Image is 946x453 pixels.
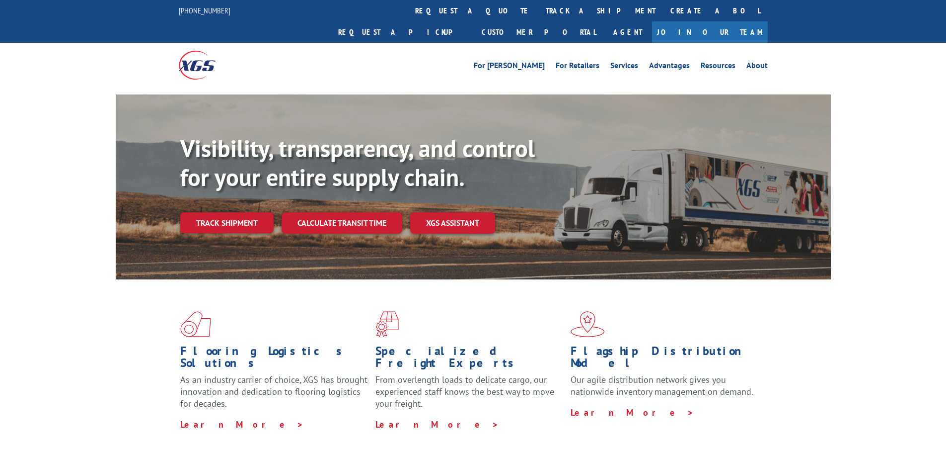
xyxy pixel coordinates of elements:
a: Join Our Team [652,21,768,43]
b: Visibility, transparency, and control for your entire supply chain. [180,133,535,192]
p: From overlength loads to delicate cargo, our experienced staff knows the best way to move your fr... [375,374,563,418]
a: Learn More > [180,419,304,430]
span: As an industry carrier of choice, XGS has brought innovation and dedication to flooring logistics... [180,374,367,409]
a: Services [610,62,638,73]
a: For [PERSON_NAME] [474,62,545,73]
a: About [746,62,768,73]
a: Customer Portal [474,21,603,43]
a: For Retailers [556,62,599,73]
a: Learn More > [571,407,694,418]
a: Resources [701,62,735,73]
a: Calculate transit time [282,212,402,234]
a: Request a pickup [331,21,474,43]
a: Track shipment [180,212,274,233]
a: Learn More > [375,419,499,430]
h1: Flooring Logistics Solutions [180,345,368,374]
h1: Specialized Freight Experts [375,345,563,374]
span: Our agile distribution network gives you nationwide inventory management on demand. [571,374,753,397]
img: xgs-icon-flagship-distribution-model-red [571,311,605,337]
a: XGS ASSISTANT [410,212,495,234]
a: Agent [603,21,652,43]
img: xgs-icon-focused-on-flooring-red [375,311,399,337]
h1: Flagship Distribution Model [571,345,758,374]
a: Advantages [649,62,690,73]
img: xgs-icon-total-supply-chain-intelligence-red [180,311,211,337]
a: [PHONE_NUMBER] [179,5,230,15]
